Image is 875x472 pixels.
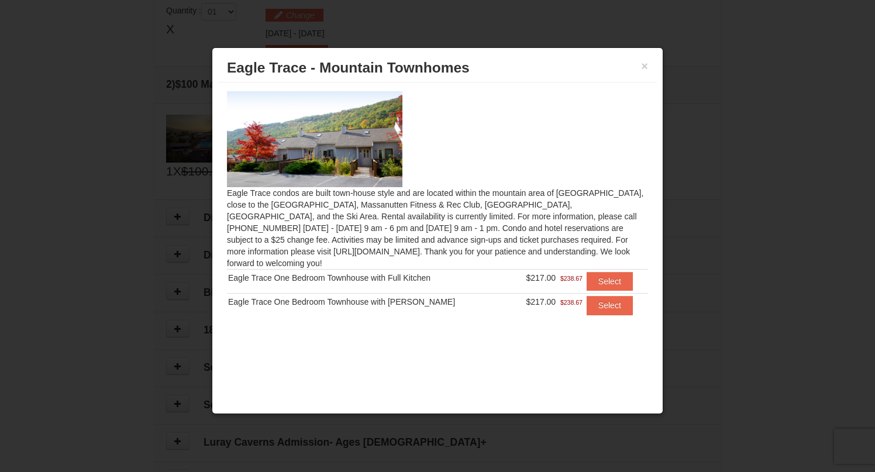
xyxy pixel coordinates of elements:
div: Eagle Trace One Bedroom Townhouse with Full Kitchen [228,272,510,284]
span: Eagle Trace - Mountain Townhomes [227,60,470,75]
span: $238.67 [560,273,583,284]
span: $217.00 [526,297,556,306]
img: 19218983-1-9b289e55.jpg [227,91,402,187]
span: $217.00 [526,273,556,282]
button: Select [587,296,633,315]
div: Eagle Trace One Bedroom Townhouse with [PERSON_NAME] [228,296,510,308]
button: Select [587,272,633,291]
span: $238.67 [560,297,583,308]
button: × [641,60,648,72]
div: Eagle Trace condos are built town-house style and are located within the mountain area of [GEOGRA... [218,82,657,338]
